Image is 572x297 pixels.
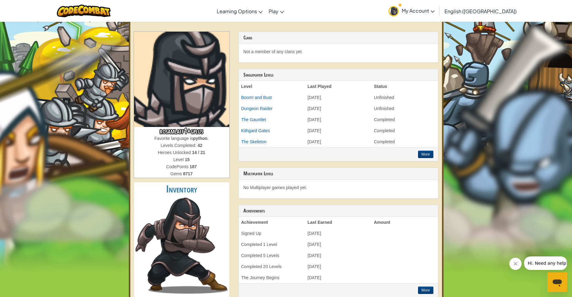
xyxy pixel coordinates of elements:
[166,164,190,169] span: CodePoints
[372,136,438,147] td: Completed
[239,228,305,239] td: Signed Up
[241,117,266,122] a: The Gauntlet
[198,143,203,148] strong: 42
[385,1,438,21] a: My Account
[305,217,372,228] th: Last Earned
[134,182,229,196] h2: Inventory
[305,239,372,250] td: [DATE]
[214,3,266,19] a: Learning Options
[372,92,438,103] td: Unfinished
[154,136,193,141] span: Favorite language is
[241,95,272,100] a: Boom! and Bust
[239,217,305,228] th: Achievement
[193,136,207,141] strong: python
[372,125,438,136] td: Completed
[243,184,433,191] p: No Multiplayer games played yet.
[444,8,517,14] span: English ([GEOGRAPHIC_DATA])
[372,103,438,114] td: Unfinished
[305,125,372,136] td: [DATE]
[305,81,372,92] th: Last Played
[418,287,433,294] button: More
[372,217,438,228] th: Amount
[402,7,435,14] span: My Account
[192,150,205,155] strong: 14 / 21
[389,6,399,16] img: avatar
[243,208,433,214] h3: Achievements
[305,103,372,114] td: [DATE]
[239,250,305,261] td: Completed 5 Levels
[243,72,433,78] h3: Singleplayer Levels
[239,261,305,272] td: Completed 20 Levels
[305,261,372,272] td: [DATE]
[185,157,190,162] strong: 15
[372,81,438,92] th: Status
[305,92,372,103] td: [DATE]
[170,171,183,176] span: Gems
[441,3,520,19] a: English ([GEOGRAPHIC_DATA])
[305,250,372,261] td: [DATE]
[305,272,372,283] td: [DATE]
[158,150,192,155] span: Heroes Unlocked
[239,239,305,250] td: Completed 1 Level
[239,81,305,92] th: Level
[239,272,305,283] td: The Journey Begins
[217,8,257,14] span: Learning Options
[243,35,433,41] h3: Clans
[243,171,433,176] h3: Multiplayer Levels
[305,114,372,125] td: [DATE]
[241,139,267,144] a: The Skeleton
[266,3,287,19] a: Play
[183,171,193,176] strong: 8717
[372,114,438,125] td: Completed
[241,106,273,111] a: Dungeon Raider
[161,143,198,148] span: Levels Completed:
[547,272,567,292] iframe: Button to launch messaging window
[134,127,229,135] h3: rosamlaff1+gplus
[418,151,433,158] button: More
[509,258,522,270] iframe: Close message
[241,128,270,133] a: Kithgard Gates
[524,256,567,270] iframe: Message from company
[190,164,197,169] strong: 187
[305,136,372,147] td: [DATE]
[4,4,44,9] span: Hi. Need any help?
[207,136,209,141] span: .
[305,228,372,239] td: [DATE]
[173,157,185,162] span: Level
[243,49,433,55] p: Not a member of any clans yet.
[269,8,278,14] span: Play
[57,5,111,17] img: CodeCombat logo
